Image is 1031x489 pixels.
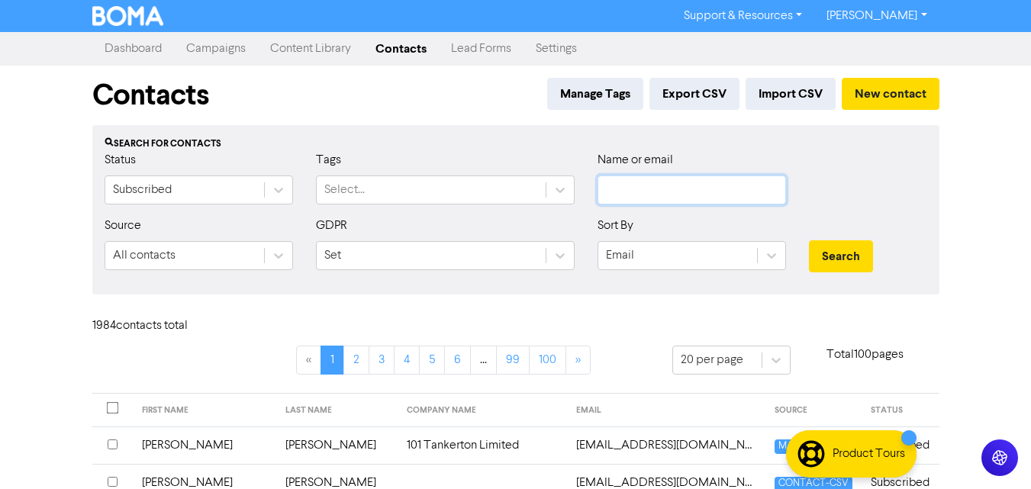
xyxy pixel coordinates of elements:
div: All contacts [113,246,176,265]
h6: 1984 contact s total [92,319,214,333]
div: Email [606,246,634,265]
button: Import CSV [746,78,836,110]
label: Status [105,151,136,169]
label: Sort By [598,217,633,235]
a: [PERSON_NAME] [814,4,939,28]
p: Total 100 pages [791,346,939,364]
div: Search for contacts [105,137,927,151]
a: Page 6 [444,346,471,375]
div: 20 per page [681,351,743,369]
th: LAST NAME [276,394,398,427]
button: Manage Tags [547,78,643,110]
a: » [565,346,591,375]
td: 101tankerton@gmail.com [567,426,765,464]
h1: Contacts [92,78,209,113]
label: Name or email [598,151,673,169]
a: Page 4 [394,346,420,375]
div: Select... [324,181,365,199]
td: Subscribed [862,426,939,464]
th: COMPANY NAME [398,394,567,427]
div: Set [324,246,341,265]
span: MANUAL [775,439,823,454]
a: Page 1 is your current page [321,346,344,375]
a: Support & Resources [672,4,814,28]
a: Dashboard [92,34,174,64]
th: FIRST NAME [133,394,277,427]
a: Page 100 [529,346,566,375]
button: New contact [842,78,939,110]
th: SOURCE [765,394,862,427]
label: Tags [316,151,341,169]
a: Campaigns [174,34,258,64]
a: Contacts [363,34,439,64]
a: Content Library [258,34,363,64]
td: 101 Tankerton Limited [398,426,567,464]
th: EMAIL [567,394,765,427]
label: Source [105,217,141,235]
th: STATUS [862,394,939,427]
div: Subscribed [113,181,172,199]
button: Search [809,240,873,272]
button: Export CSV [649,78,739,110]
iframe: Chat Widget [955,416,1031,489]
td: [PERSON_NAME] [276,426,398,464]
img: BOMA Logo [92,6,164,26]
a: Page 2 [343,346,369,375]
a: Page 3 [369,346,395,375]
label: GDPR [316,217,347,235]
a: Page 99 [496,346,530,375]
a: Lead Forms [439,34,524,64]
a: Settings [524,34,589,64]
td: [PERSON_NAME] [133,426,277,464]
a: Page 5 [419,346,445,375]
